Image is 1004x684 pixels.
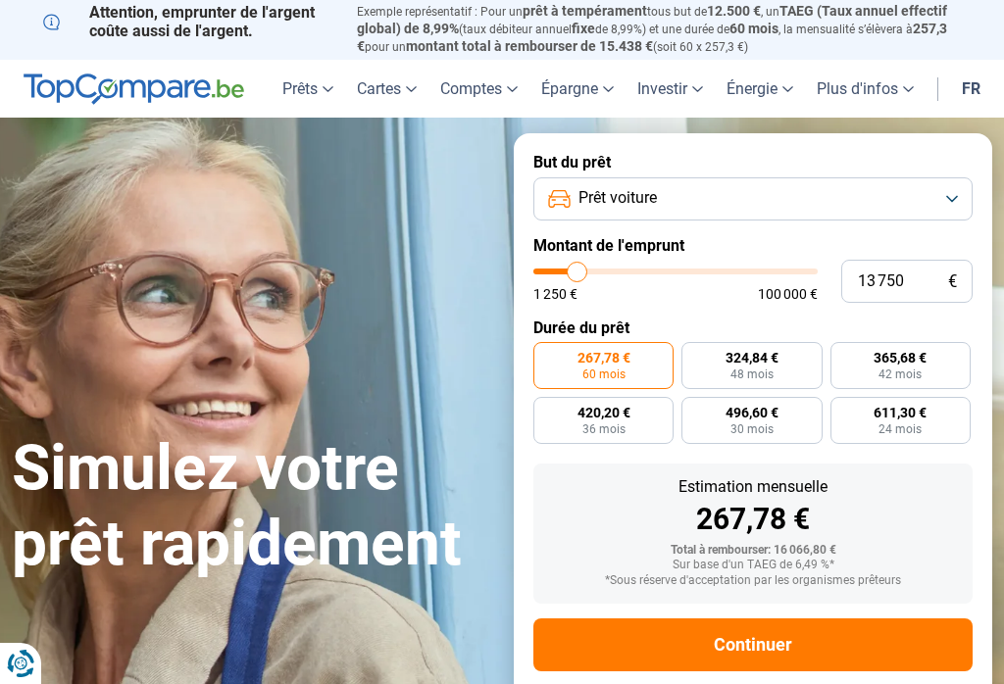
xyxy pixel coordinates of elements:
label: But du prêt [533,153,973,171]
span: 611,30 € [874,406,927,419]
a: Comptes [428,60,529,118]
span: 30 mois [730,423,774,435]
a: Investir [626,60,715,118]
span: € [948,273,957,290]
span: TAEG (Taux annuel effectif global) de 8,99% [357,3,947,36]
a: Cartes [345,60,428,118]
div: Total à rembourser: 16 066,80 € [549,544,957,558]
div: Sur base d'un TAEG de 6,49 %* [549,559,957,572]
h1: Simulez votre prêt rapidement [12,431,490,582]
p: Exemple représentatif : Pour un tous but de , un (taux débiteur annuel de 8,99%) et une durée de ... [357,3,961,55]
span: 420,20 € [577,406,630,419]
div: *Sous réserve d'acceptation par les organismes prêteurs [549,574,957,588]
span: prêt à tempérament [523,3,647,19]
a: Épargne [529,60,626,118]
span: 12.500 € [707,3,761,19]
button: Continuer [533,618,973,671]
span: 1 250 € [533,287,577,301]
span: 100 000 € [758,287,818,301]
span: 42 mois [878,368,922,380]
div: 267,78 € [549,505,957,534]
span: 267,78 € [577,351,630,365]
span: 48 mois [730,368,774,380]
span: 24 mois [878,423,922,435]
p: Attention, emprunter de l'argent coûte aussi de l'argent. [43,3,333,40]
button: Prêt voiture [533,177,973,220]
span: 257,3 € [357,21,947,54]
label: Montant de l'emprunt [533,236,973,255]
a: Plus d'infos [805,60,926,118]
span: fixe [572,21,595,36]
span: 496,60 € [726,406,778,419]
a: Prêts [271,60,345,118]
span: Prêt voiture [578,187,657,209]
img: TopCompare [24,73,244,105]
a: Énergie [715,60,805,118]
span: 36 mois [582,423,626,435]
label: Durée du prêt [533,318,973,337]
span: 324,84 € [726,351,778,365]
span: 60 mois [582,368,626,380]
a: fr [950,60,992,118]
span: 60 mois [729,21,778,36]
div: Estimation mensuelle [549,479,957,495]
span: 365,68 € [874,351,927,365]
span: montant total à rembourser de 15.438 € [406,38,653,54]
